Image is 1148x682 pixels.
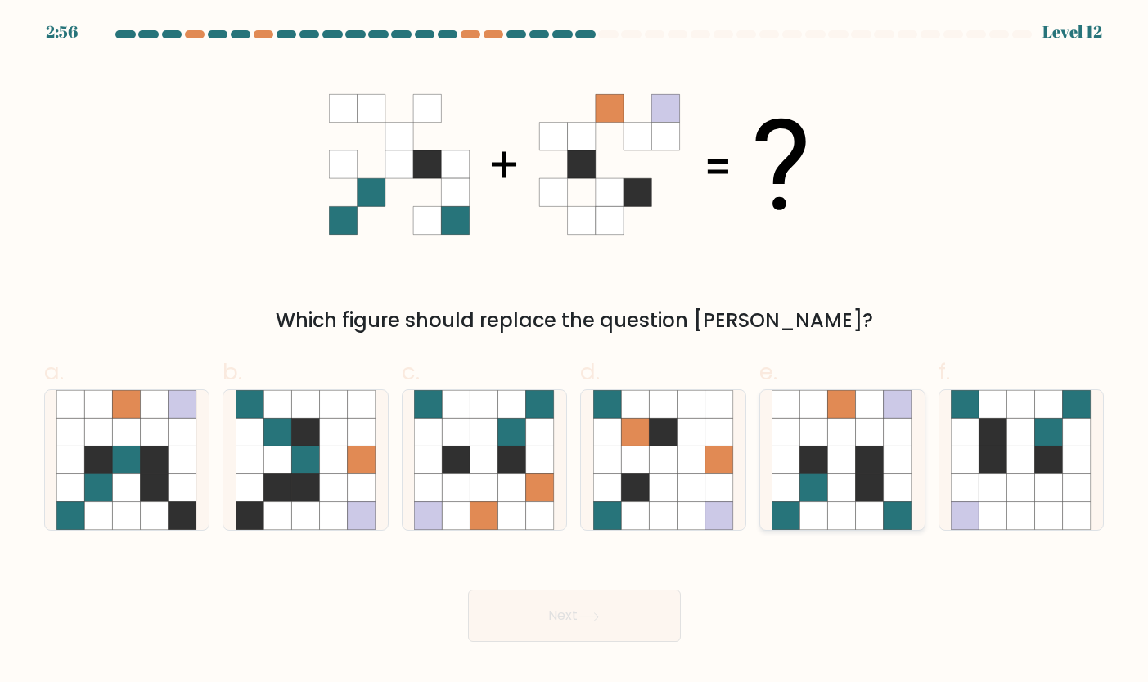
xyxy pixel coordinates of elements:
span: d. [580,356,600,388]
span: a. [44,356,64,388]
span: e. [759,356,777,388]
button: Next [468,590,681,642]
div: Which figure should replace the question [PERSON_NAME]? [54,306,1095,335]
span: c. [402,356,420,388]
span: b. [223,356,242,388]
div: 2:56 [46,20,78,44]
div: Level 12 [1042,20,1102,44]
span: f. [939,356,950,388]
